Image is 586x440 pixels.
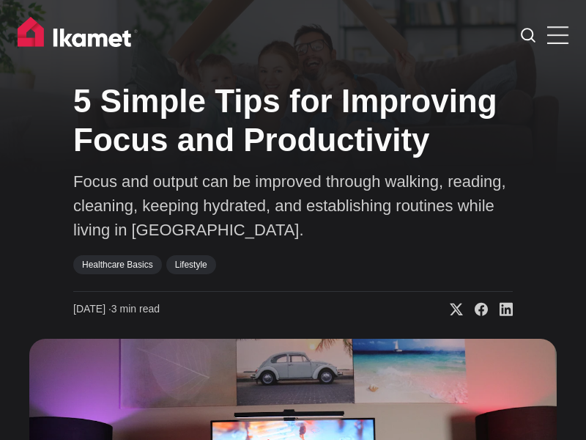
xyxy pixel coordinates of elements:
[488,302,513,317] a: Share on Linkedin
[73,255,162,274] a: Healthcare Basics
[73,169,513,242] p: Focus and output can be improved through walking, reading, cleaning, keeping hydrated, and establ...
[18,17,138,54] img: Ikamet home
[73,82,513,160] h1: 5 Simple Tips for Improving Focus and Productivity
[166,255,216,274] a: Lifestyle
[73,302,160,317] time: 3 min read
[438,302,463,317] a: Share on X
[463,302,488,317] a: Share on Facebook
[73,303,111,315] span: [DATE] ∙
